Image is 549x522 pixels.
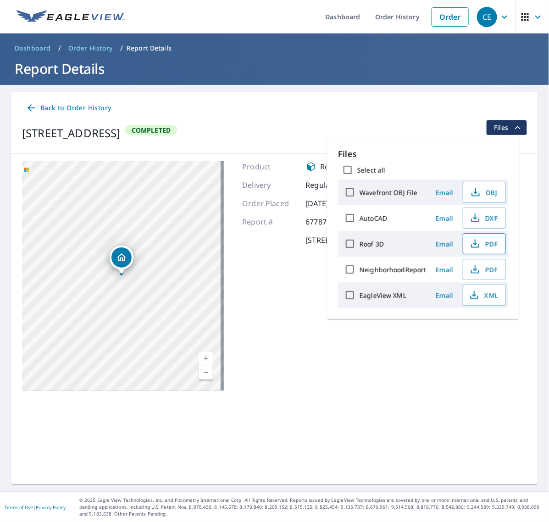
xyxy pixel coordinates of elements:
button: OBJ [463,182,506,203]
li: / [58,43,61,54]
button: Email [430,211,459,225]
span: Email [433,291,455,300]
span: PDF [469,264,498,275]
p: Order Placed [242,198,297,209]
label: Roof 3D [360,240,384,248]
div: Roof [305,161,360,172]
label: Select all [357,166,385,174]
button: Email [430,263,459,277]
label: AutoCAD [360,214,387,223]
span: DXF [469,213,498,224]
p: Files [338,148,508,160]
a: Order History [65,41,116,56]
a: Order [432,7,469,27]
span: Files [494,122,523,133]
a: Nivel actual 17, alejar [199,366,213,380]
p: Product [242,161,297,172]
span: Email [433,214,455,223]
button: Email [430,185,459,200]
button: DXF [463,208,506,229]
span: Email [433,240,455,248]
a: Back to Order History [22,100,115,117]
button: filesDropdownBtn-67787917 [486,120,527,135]
button: XML [463,285,506,306]
p: 67787917 [305,216,360,227]
span: Back to Order History [26,102,111,114]
span: Order History [68,44,113,53]
p: [DATE] [305,198,360,209]
span: Email [433,188,455,197]
nav: breadcrumb [11,41,538,56]
p: © 2025 Eagle View Technologies, Inc. and Pictometry International Corp. All Rights Reserved. Repo... [79,497,544,517]
span: Completed [126,126,177,135]
div: CE [477,7,497,27]
span: Dashboard [15,44,51,53]
div: Dropped pin, building 1, Residential property, 1083 Laurel Dr Bethlehem, PA 18017 [110,246,133,274]
button: PDF [463,259,506,280]
span: PDF [469,238,498,249]
p: Regular [305,180,360,191]
span: OBJ [469,187,498,198]
label: NeighborhoodReport [360,265,426,274]
span: XML [469,290,498,301]
div: [STREET_ADDRESS] [22,125,121,141]
label: EagleView XML [360,291,406,300]
p: | [5,505,66,510]
p: Delivery [242,180,297,191]
li: / [120,43,123,54]
a: Dashboard [11,41,55,56]
label: Wavefront OBJ File [360,188,417,197]
span: Email [433,265,455,274]
a: Nivel actual 17, ampliar [199,352,213,366]
h1: Report Details [11,59,538,78]
button: Email [430,237,459,251]
a: Terms of Use [5,504,33,511]
button: Email [430,288,459,303]
img: EV Logo [17,10,125,24]
p: Report Details [127,44,172,53]
p: Report # [242,216,297,227]
a: Privacy Policy [36,504,66,511]
p: [STREET_ADDRESS] [305,235,372,246]
button: PDF [463,233,506,254]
